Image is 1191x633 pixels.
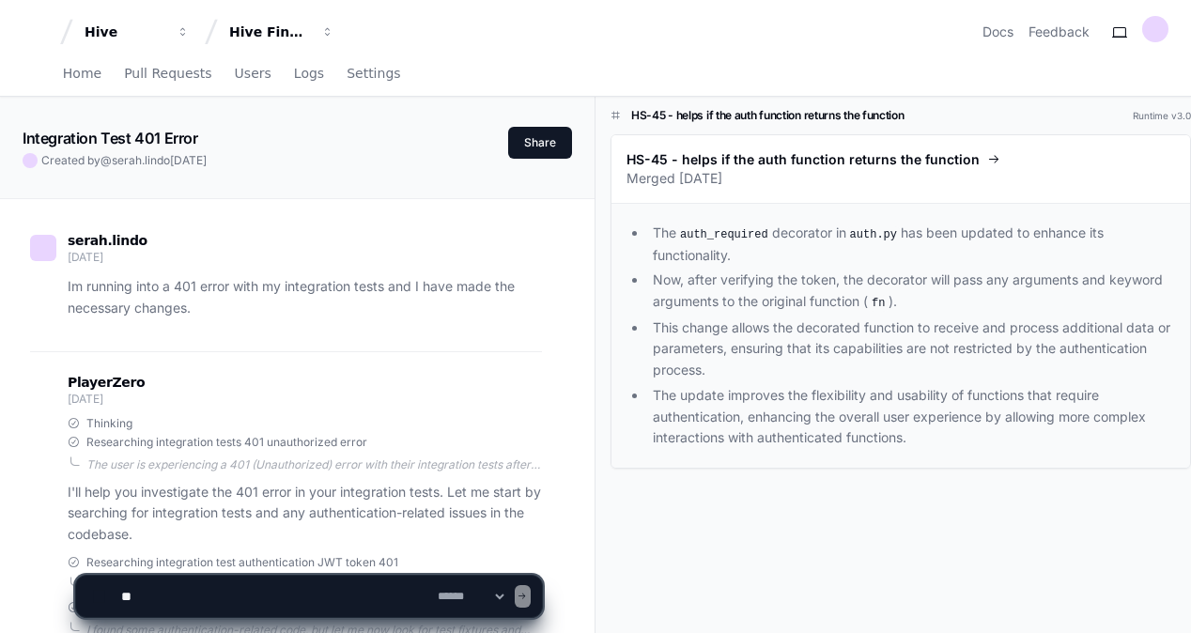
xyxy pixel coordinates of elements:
code: auth_required [676,226,772,243]
a: Pull Requests [124,53,211,96]
span: Users [235,68,271,79]
button: Feedback [1029,23,1090,41]
li: Now, after verifying the token, the decorator will pass any arguments and keyword arguments to th... [647,270,1175,313]
a: Home [63,53,101,96]
button: Hive Financial Systems [222,15,342,49]
button: Hive [77,15,197,49]
span: Thinking [86,416,132,431]
span: Settings [347,68,400,79]
a: Settings [347,53,400,96]
li: This change allows the decorated function to receive and process additional data or parameters, e... [647,317,1175,381]
div: Hive [85,23,165,41]
p: Merged [DATE] [626,169,1175,188]
a: HS-45 - helps if the auth function returns the function [626,150,1175,169]
li: The decorator in has been updated to enhance its functionality. [647,223,1175,266]
button: Share [508,127,572,159]
span: @ [101,153,112,167]
span: Logs [294,68,324,79]
div: The user is experiencing a 401 (Unauthorized) error with their integration tests after making som... [86,457,542,472]
span: Researching integration tests 401 unauthorized error [86,435,367,450]
a: Docs [982,23,1013,41]
span: HS-45 - helps if the auth function returns the function [626,150,980,169]
span: serah.lindo [112,153,170,167]
code: fn [868,295,889,312]
p: Im running into a 401 error with my integration tests and I have made the necessary changes. [68,276,542,319]
span: Pull Requests [124,68,211,79]
span: [DATE] [170,153,207,167]
h1: HS-45 - helps if the auth function returns the function [631,108,905,123]
span: [DATE] [68,392,102,406]
div: Hive Financial Systems [229,23,310,41]
code: auth.py [846,226,901,243]
a: Logs [294,53,324,96]
span: PlayerZero [68,377,145,388]
span: [DATE] [68,250,102,264]
span: Created by [41,153,207,168]
p: I'll help you investigate the 401 error in your integration tests. Let me start by searching for ... [68,482,542,546]
a: Users [235,53,271,96]
li: The update improves the flexibility and usability of functions that require authentication, enhan... [647,385,1175,449]
span: Home [63,68,101,79]
span: serah.lindo [68,233,147,248]
div: Runtime v3.0 [1133,109,1191,123]
app-text-character-animate: Integration Test 401 Error [23,129,198,147]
